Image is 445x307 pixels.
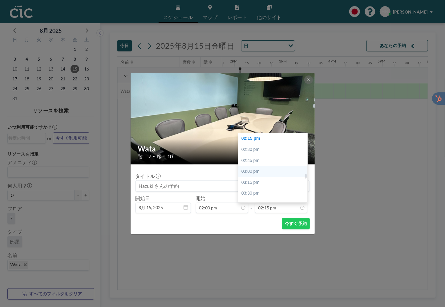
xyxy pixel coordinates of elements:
[238,133,307,144] div: 02:15 pm
[136,195,150,201] label: 開始日
[251,197,253,211] span: -
[138,144,308,153] h2: Wata
[136,173,160,179] label: タイトル
[138,153,152,160] span: 階： 7
[238,166,307,177] div: 03:00 pm
[238,144,307,155] div: 02:30 pm
[157,153,173,160] span: 席： 10
[136,181,309,191] input: Hazuki さんの予約
[238,188,307,199] div: 03:30 pm
[282,218,309,229] button: 今すぐ予約
[238,177,307,188] div: 03:15 pm
[238,199,307,210] div: 03:45 pm
[196,195,206,201] label: 開始
[238,155,307,166] div: 02:45 pm
[153,154,155,159] span: •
